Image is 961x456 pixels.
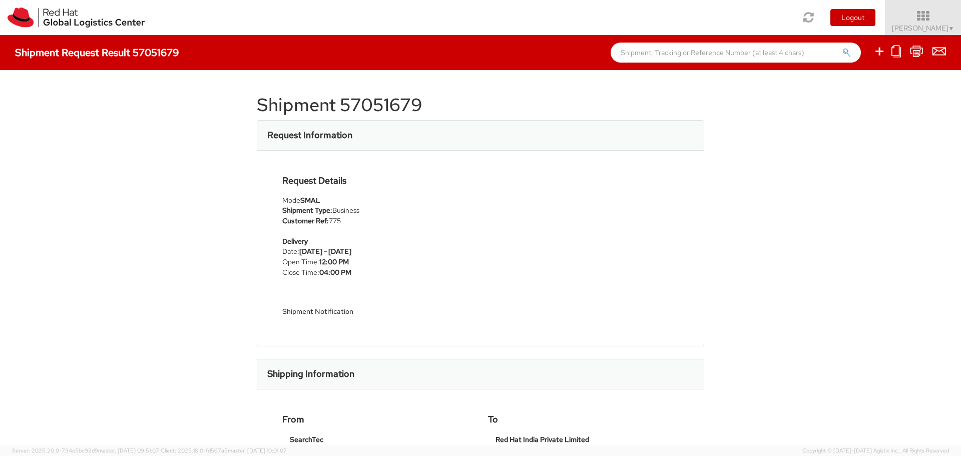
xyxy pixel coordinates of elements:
strong: SearchTec [290,435,323,444]
strong: Shipment Type: [282,206,332,215]
li: Open Time: [282,257,383,267]
h4: Shipment Request Result 57051679 [15,47,179,58]
input: Shipment, Tracking or Reference Number (at least 4 chars) [611,43,861,63]
strong: 04:00 PM [319,268,351,277]
strong: Delivery [282,237,308,246]
strong: Red Hat India Private Limited [496,435,589,444]
li: Close Time: [282,267,383,278]
img: rh-logistics-00dfa346123c4ec078e1.svg [8,8,145,28]
h4: To [488,414,679,424]
strong: Customer Ref: [282,216,329,225]
li: 775 [282,216,542,226]
strong: - [DATE] [324,247,351,256]
span: ▼ [948,25,954,33]
li: Date: [282,246,383,257]
h4: Request Details [282,176,542,186]
button: Logout [830,9,875,26]
h3: Request Information [267,130,352,140]
h4: From [282,414,473,424]
h3: Shipping Information [267,369,354,379]
span: master, [DATE] 09:51:07 [98,447,159,454]
strong: 12:00 PM [319,257,349,266]
strong: [DATE] [299,247,322,256]
h5: Shipment Notification [282,308,542,315]
h1: Shipment 57051679 [257,95,704,115]
div: Mode [282,195,542,205]
span: Copyright © [DATE]-[DATE] Agistix Inc., All Rights Reserved [802,447,949,455]
strong: SMAL [300,196,320,205]
li: Business [282,205,542,216]
span: Server: 2025.20.0-734e5bc92d9 [12,447,159,454]
span: [PERSON_NAME] [892,24,954,33]
span: Client: 2025.18.0-fd567a5 [161,447,287,454]
span: master, [DATE] 10:01:07 [228,447,287,454]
